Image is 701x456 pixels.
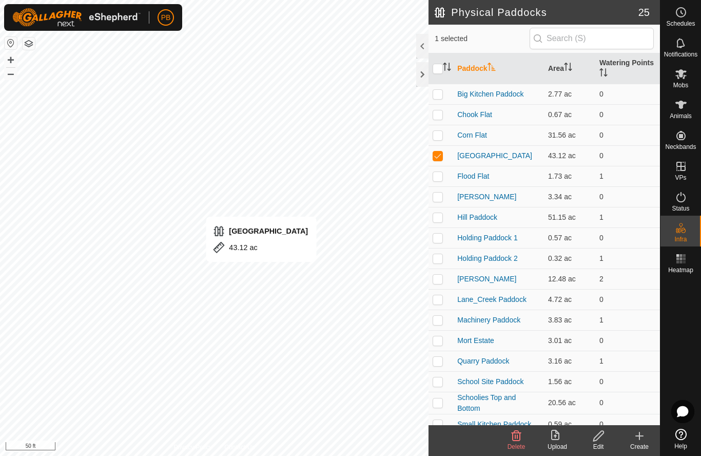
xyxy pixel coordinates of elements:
td: 0.67 ac [544,104,595,125]
a: [PERSON_NAME] [457,275,516,283]
img: Gallagher Logo [12,8,141,27]
span: Help [674,443,687,449]
td: 0 [595,289,660,310]
a: School Site Paddock [457,377,523,386]
td: 1.73 ac [544,166,595,186]
td: 3.83 ac [544,310,595,330]
td: 1 [595,166,660,186]
div: [GEOGRAPHIC_DATA] [212,225,308,237]
td: 0 [595,104,660,125]
input: Search (S) [530,28,654,49]
td: 1 [595,310,660,330]
td: 2 [595,269,660,289]
span: VPs [675,175,686,181]
a: Machinery Paddock [457,316,520,324]
a: Privacy Policy [174,443,212,452]
td: 0 [595,392,660,414]
td: 3.34 ac [544,186,595,207]
h2: Physical Paddocks [435,6,638,18]
td: 0 [595,227,660,248]
td: 0.32 ac [544,248,595,269]
span: Heatmap [668,267,693,273]
td: 0 [595,186,660,207]
span: 1 selected [435,33,530,44]
a: Holding Paddock 2 [457,254,518,262]
a: [GEOGRAPHIC_DATA] [457,151,532,160]
a: Help [660,425,701,453]
span: Notifications [664,51,697,58]
span: Status [672,205,689,212]
td: 0 [595,125,660,145]
td: 2.77 ac [544,84,595,104]
th: Area [544,53,595,84]
a: Big Kitchen Paddock [457,90,523,98]
td: 0 [595,145,660,166]
p-sorticon: Activate to sort [443,64,451,72]
td: 1 [595,248,660,269]
span: Infra [674,236,687,242]
div: Edit [578,442,619,451]
td: 0 [595,371,660,392]
td: 31.56 ac [544,125,595,145]
td: 12.48 ac [544,269,595,289]
a: Flood Flat [457,172,489,180]
a: Mort Estate [457,336,494,345]
td: 51.15 ac [544,207,595,227]
th: Paddock [453,53,544,84]
td: 0.57 ac [544,227,595,248]
th: Watering Points [595,53,660,84]
button: + [5,54,17,66]
p-sorticon: Activate to sort [488,64,496,72]
p-sorticon: Activate to sort [599,70,608,78]
a: Lane_Creek Paddock [457,295,527,303]
td: 3.16 ac [544,351,595,371]
div: 43.12 ac [212,241,308,254]
a: Corn Flat [457,131,487,139]
a: Holding Paddock 1 [457,234,518,242]
td: 1.56 ac [544,371,595,392]
td: 1 [595,351,660,371]
span: 25 [638,5,650,20]
a: Schoolies Top and Bottom [457,393,516,412]
td: 3.01 ac [544,330,595,351]
a: Chook Flat [457,110,492,119]
td: 0 [595,84,660,104]
td: 0.59 ac [544,414,595,434]
span: Mobs [673,82,688,88]
td: 20.56 ac [544,392,595,414]
button: Map Layers [23,37,35,50]
div: Upload [537,442,578,451]
td: 43.12 ac [544,145,595,166]
a: Hill Paddock [457,213,497,221]
td: 0 [595,414,660,434]
a: Quarry Paddock [457,357,509,365]
a: Small Kitchen Paddock [457,420,531,428]
a: Contact Us [224,443,255,452]
button: Reset Map [5,37,17,49]
a: [PERSON_NAME] [457,193,516,201]
div: Create [619,442,660,451]
span: Animals [670,113,692,119]
span: PB [161,12,171,23]
td: 1 [595,207,660,227]
button: – [5,67,17,80]
span: Delete [508,443,525,450]
span: Neckbands [665,144,696,150]
td: 0 [595,330,660,351]
span: Schedules [666,21,695,27]
p-sorticon: Activate to sort [564,64,572,72]
td: 4.72 ac [544,289,595,310]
